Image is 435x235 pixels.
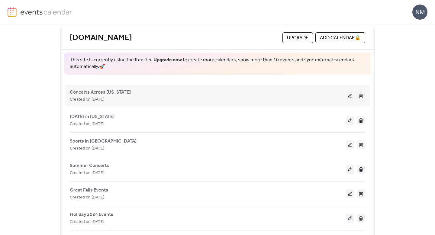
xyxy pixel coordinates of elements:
[70,33,132,43] a: [DOMAIN_NAME]
[70,121,104,128] span: Created on [DATE]
[70,113,114,121] span: [DATE] in [US_STATE]
[70,138,137,145] span: Sports in [GEOGRAPHIC_DATA]
[70,115,114,118] a: [DATE] in [US_STATE]
[70,162,109,169] span: Summer Concerts
[412,5,427,20] div: NM
[70,218,104,226] span: Created on [DATE]
[70,194,104,201] span: Created on [DATE]
[70,145,104,152] span: Created on [DATE]
[70,187,108,194] span: Great Falls Events
[70,211,113,218] span: Holiday 2024 Events
[70,96,104,103] span: Created on [DATE]
[70,89,131,96] span: Concerts Across [US_STATE]
[70,213,113,216] a: Holiday 2024 Events
[20,7,72,16] img: logo-type
[70,188,108,192] a: Great Falls Events
[287,34,308,42] span: Upgrade
[70,57,365,70] span: This site is currently using the free tier. to create more calendars, show more than 10 events an...
[282,32,313,43] button: Upgrade
[153,55,182,65] a: Upgrade now
[70,169,104,177] span: Created on [DATE]
[8,7,17,17] img: logo
[70,91,131,94] a: Concerts Across [US_STATE]
[70,140,137,143] a: Sports in [GEOGRAPHIC_DATA]
[70,164,109,167] a: Summer Concerts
